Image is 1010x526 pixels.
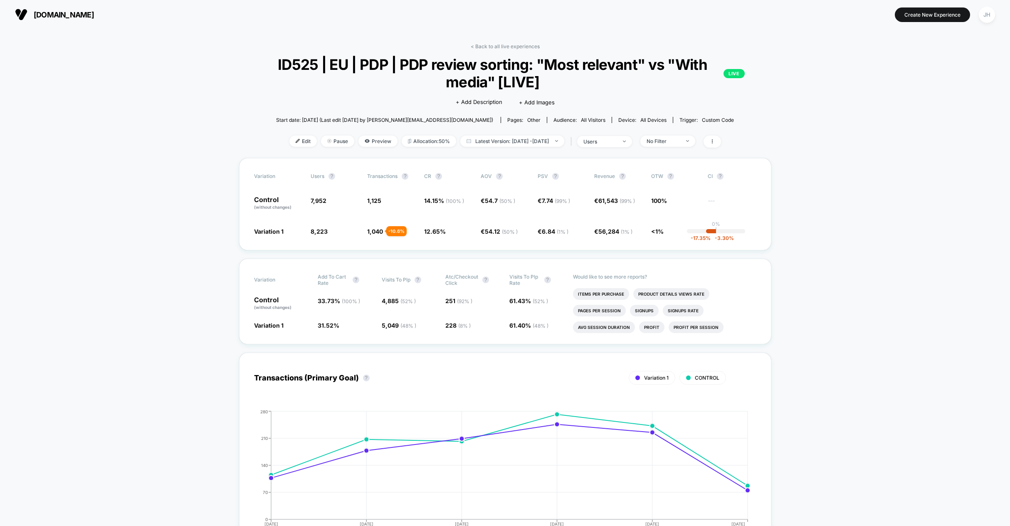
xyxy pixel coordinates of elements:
[651,173,697,180] span: OTW
[311,228,328,235] span: 8,223
[254,274,300,286] span: Variation
[318,297,360,304] span: 33.73 %
[712,221,720,227] p: 0%
[695,375,719,381] span: CONTROL
[34,10,94,19] span: [DOMAIN_NAME]
[557,229,568,235] span: ( 1 % )
[623,141,626,142] img: end
[456,98,502,106] span: + Add Description
[619,173,626,180] button: ?
[15,8,27,21] img: Visually logo
[533,298,548,304] span: ( 52 % )
[424,228,446,235] span: 12.65 %
[598,197,635,204] span: 61,543
[424,173,431,179] span: CR
[594,197,635,204] span: €
[254,196,302,210] p: Control
[715,227,717,233] p: |
[711,235,734,241] span: -3.30 %
[502,229,518,235] span: ( 50 % )
[598,228,632,235] span: 56,284
[542,228,568,235] span: 6.84
[382,297,416,304] span: 4,885
[415,277,421,283] button: ?
[260,409,268,414] tspan: 280
[594,228,632,235] span: €
[481,197,515,204] span: €
[424,197,464,204] span: 14.15 %
[327,139,331,143] img: end
[573,274,756,280] p: Would like to see more reports?
[400,323,416,329] span: ( 48 % )
[976,6,998,23] button: JH
[445,322,471,329] span: 228
[651,197,667,204] span: 100%
[583,138,617,145] div: users
[263,489,268,494] tspan: 70
[481,228,518,235] span: €
[353,277,359,283] button: ?
[254,305,291,310] span: (without changes)
[708,198,756,210] span: ---
[552,173,559,180] button: ?
[400,298,416,304] span: ( 52 % )
[553,117,605,123] div: Audience:
[651,228,664,235] span: <1%
[519,99,555,106] span: + Add Images
[686,140,689,142] img: end
[568,136,577,148] span: |
[342,298,360,304] span: ( 100 % )
[318,322,339,329] span: 31.52 %
[594,173,615,179] span: Revenue
[12,8,96,21] button: [DOMAIN_NAME]
[555,198,570,204] span: ( 99 % )
[979,7,995,23] div: JH
[708,173,753,180] span: CI
[458,323,471,329] span: ( 8 % )
[691,235,711,241] span: -17.35 %
[581,117,605,123] span: All Visitors
[620,198,635,204] span: ( 99 % )
[311,173,324,179] span: users
[311,197,326,204] span: 7,952
[509,297,548,304] span: 61.43 %
[538,173,548,179] span: PSV
[445,274,478,286] span: Atc/checkout Click
[254,205,291,210] span: (without changes)
[499,198,515,204] span: ( 50 % )
[318,274,348,286] span: Add To Cart Rate
[573,321,635,333] li: Avg Session Duration
[289,136,317,147] span: Edit
[296,139,300,143] img: edit
[460,136,564,147] span: Latest Version: [DATE] - [DATE]
[382,277,410,283] span: Visits To Plp
[266,56,745,91] span: ID525 | EU | PDP | PDP review sorting: "Most relevant" vs "With media" [LIVE]
[408,139,411,143] img: rebalance
[254,173,300,180] span: Variation
[261,462,268,467] tspan: 140
[358,136,398,147] span: Preview
[639,321,664,333] li: Profit
[544,277,551,283] button: ?
[382,322,416,329] span: 5,049
[667,173,674,180] button: ?
[471,43,540,49] a: < Back to all live experiences
[702,117,734,123] span: Custom Code
[895,7,970,22] button: Create New Experience
[276,117,493,123] span: Start date: [DATE] (Last edit [DATE] by [PERSON_NAME][EMAIL_ADDRESS][DOMAIN_NAME])
[265,516,268,521] tspan: 0
[467,139,471,143] img: calendar
[482,277,489,283] button: ?
[509,322,548,329] span: 61.40 %
[542,197,570,204] span: 7.74
[573,305,626,316] li: Pages Per Session
[485,228,518,235] span: 54.12
[509,274,540,286] span: Visits To Plp Rate
[669,321,724,333] li: Profit Per Session
[446,198,464,204] span: ( 100 % )
[717,173,724,180] button: ?
[402,136,456,147] span: Allocation: 50%
[363,375,370,381] button: ?
[367,173,398,179] span: Transactions
[386,226,407,236] div: - 10.6 %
